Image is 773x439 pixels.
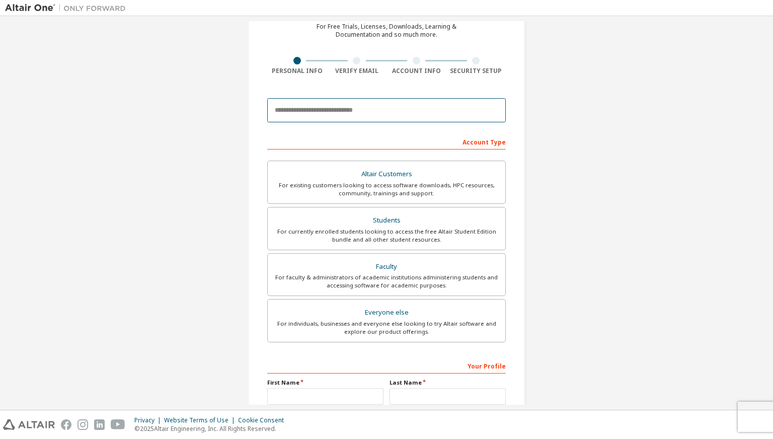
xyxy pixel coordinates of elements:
div: Account Info [386,67,446,75]
div: Faculty [274,260,499,274]
img: altair_logo.svg [3,419,55,430]
div: Altair Customers [274,167,499,181]
img: facebook.svg [61,419,71,430]
div: Cookie Consent [238,416,290,424]
div: For currently enrolled students looking to access the free Altair Student Edition bundle and all ... [274,228,499,244]
div: Your Profile [267,357,506,374]
div: For Free Trials, Licenses, Downloads, Learning & Documentation and so much more. [317,23,456,39]
img: linkedin.svg [94,419,105,430]
div: For existing customers looking to access software downloads, HPC resources, community, trainings ... [274,181,499,197]
div: For faculty & administrators of academic institutions administering students and accessing softwa... [274,273,499,289]
div: Personal Info [267,67,327,75]
img: instagram.svg [78,419,88,430]
label: Last Name [390,379,506,387]
img: youtube.svg [111,419,125,430]
label: First Name [267,379,383,387]
div: Account Type [267,133,506,150]
div: Privacy [134,416,164,424]
img: Altair One [5,3,131,13]
div: Verify Email [327,67,387,75]
div: Website Terms of Use [164,416,238,424]
div: Everyone else [274,306,499,320]
div: Students [274,213,499,228]
p: © 2025 Altair Engineering, Inc. All Rights Reserved. [134,424,290,433]
div: For individuals, businesses and everyone else looking to try Altair software and explore our prod... [274,320,499,336]
div: Security Setup [446,67,506,75]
